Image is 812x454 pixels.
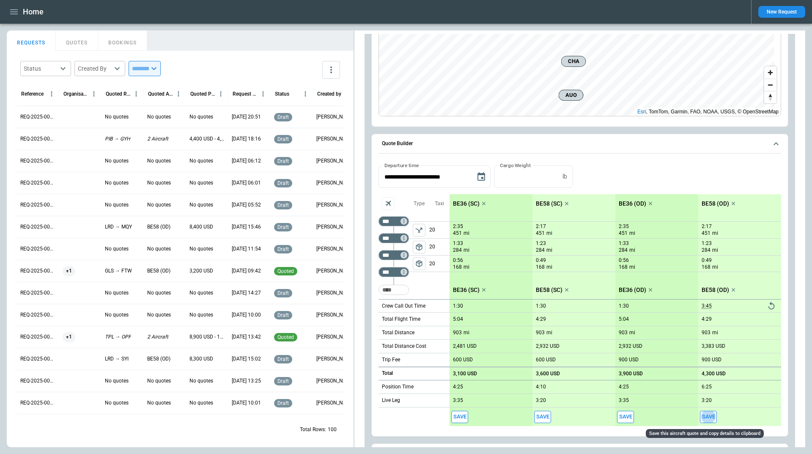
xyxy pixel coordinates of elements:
p: REQ-2025-000266 [20,377,56,385]
p: REQ-2025-000270 [20,289,56,297]
p: mi [546,230,552,237]
p: 4:25 [453,384,463,390]
p: 451 [536,230,545,237]
p: 4:10 [536,384,546,390]
div: scrollable content [450,194,781,426]
h1: Home [23,7,44,17]
p: 600 USD [536,357,556,363]
p: Ben Gundermann [316,289,352,297]
p: mi [712,264,718,271]
p: No quotes [147,399,171,407]
p: 3,100 USD [453,371,477,377]
p: No quotes [105,245,129,253]
p: 2:17 [536,223,546,230]
p: 2,932 USD [619,343,642,349]
p: mi [629,247,635,254]
p: 3,200 USD [189,267,213,275]
div: Too short [379,285,409,295]
span: Type of sector [413,224,425,237]
p: LRD → SYI [105,355,129,363]
p: Ben Gundermann [316,135,352,143]
p: No quotes [189,157,213,165]
p: George O'Bryan [316,267,352,275]
div: Organisation [63,91,88,97]
p: 1:23 [702,240,712,247]
span: quoted [276,334,296,340]
p: GLS → FTW [105,267,132,275]
p: 1:33 [619,240,629,247]
p: BE58 (OD) [702,286,729,294]
p: mi [712,247,718,254]
p: 284 [453,247,462,254]
p: REQ-2025-000271 [20,267,56,275]
div: Reference [21,91,44,97]
p: 09/03/2025 10:01 [232,399,261,407]
button: Save [617,411,634,423]
p: mi [629,329,635,336]
p: mi [546,247,552,254]
p: REQ-2025-000269 [20,311,56,319]
p: No quotes [189,245,213,253]
p: Total Distance Cost [382,343,426,350]
p: 903 [619,330,628,336]
span: draft [276,378,291,384]
h6: Total [382,371,393,376]
p: Allen Maki [316,223,352,231]
button: Quoted Aircraft column menu [173,88,184,99]
span: Aircraft selection [382,197,395,210]
p: 284 [619,247,628,254]
p: 0:49 [702,257,712,264]
p: 09/03/2025 15:02 [232,355,261,363]
p: No quotes [105,377,129,385]
p: 284 [702,247,710,254]
div: Created by [317,91,341,97]
a: Esri [637,109,646,115]
p: No quotes [147,289,171,297]
p: 600 USD [453,357,473,363]
span: package_2 [415,259,423,268]
span: +1 [63,260,75,282]
p: 5:04 [453,316,463,322]
div: Too short [379,267,409,277]
p: Taxi [435,200,444,207]
p: BE36 (SC) [453,286,480,294]
button: Request Created At (UTC-05:00) column menu [258,88,269,99]
p: 0:49 [536,257,546,264]
span: draft [276,158,291,164]
p: BE36 (OD) [619,286,646,294]
div: Created By [78,64,112,73]
button: New Request [758,6,805,18]
p: mi [464,230,469,237]
p: Position Time [382,383,414,391]
p: No quotes [105,311,129,319]
span: draft [276,180,291,186]
p: 3:20 [702,397,712,404]
p: LRD → MQY [105,223,132,231]
span: +1 [63,326,75,348]
p: mi [712,230,718,237]
p: BE58 (OD) [147,223,170,231]
p: No quotes [147,377,171,385]
p: 4:29 [536,316,546,322]
p: No quotes [189,179,213,187]
p: BE36 (SC) [453,200,480,207]
p: 1:30 [536,303,546,309]
span: draft [276,202,291,208]
p: No quotes [105,113,129,121]
p: 09/14/2025 20:51 [232,113,261,121]
p: 4,400 USD - 4,500 USD [189,135,225,143]
p: REQ-2025-000275 [20,179,56,187]
p: Cady Howell [316,179,352,187]
p: 0:56 [453,257,463,264]
p: George O'Bryan [316,245,352,253]
p: 2:35 [453,223,463,230]
span: draft [276,224,291,230]
p: 3:35 [453,397,463,404]
p: mi [712,329,718,336]
span: Save this aircraft quote and copy details to clipboard [700,411,717,423]
p: Ben Gundermann [316,333,352,341]
p: 09/12/2025 06:12 [232,157,261,165]
p: 168 [453,264,462,271]
p: No quotes [147,245,171,253]
p: No quotes [105,289,129,297]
